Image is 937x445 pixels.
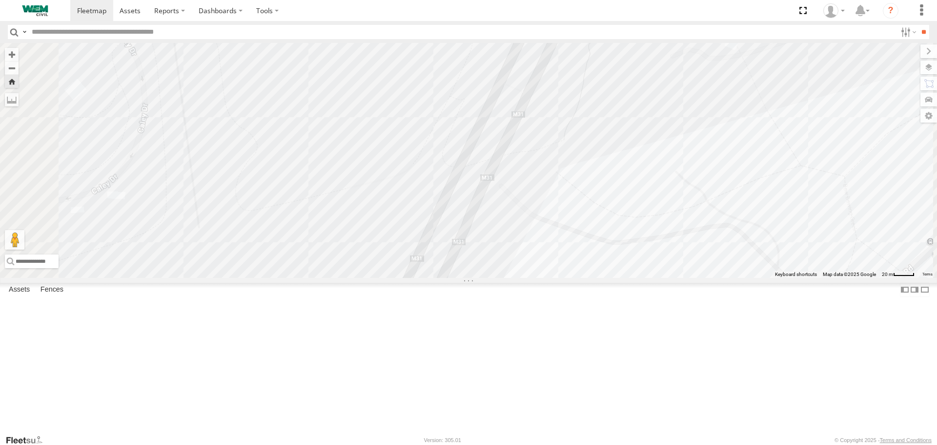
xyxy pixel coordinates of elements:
span: Map data ©2025 Google [823,272,876,277]
label: Fences [36,283,68,297]
div: Nathan Oselli [820,3,848,18]
div: © Copyright 2025 - [835,437,932,443]
button: Drag Pegman onto the map to open Street View [5,230,24,250]
button: Zoom in [5,48,19,61]
label: Measure [5,93,19,106]
div: Version: 305.01 [424,437,461,443]
a: Terms [922,272,933,276]
button: Zoom out [5,61,19,75]
i: ? [883,3,898,19]
button: Keyboard shortcuts [775,271,817,278]
img: WEMCivilLogo.svg [10,5,61,16]
label: Dock Summary Table to the Right [910,283,919,297]
label: Dock Summary Table to the Left [900,283,910,297]
label: Search Query [20,25,28,39]
a: Visit our Website [5,435,50,445]
label: Search Filter Options [897,25,918,39]
label: Map Settings [920,109,937,123]
label: Hide Summary Table [920,283,930,297]
label: Assets [4,283,35,297]
span: 20 m [882,272,893,277]
a: Terms and Conditions [880,437,932,443]
button: Zoom Home [5,75,19,88]
button: Map scale: 20 m per 40 pixels [879,271,917,278]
